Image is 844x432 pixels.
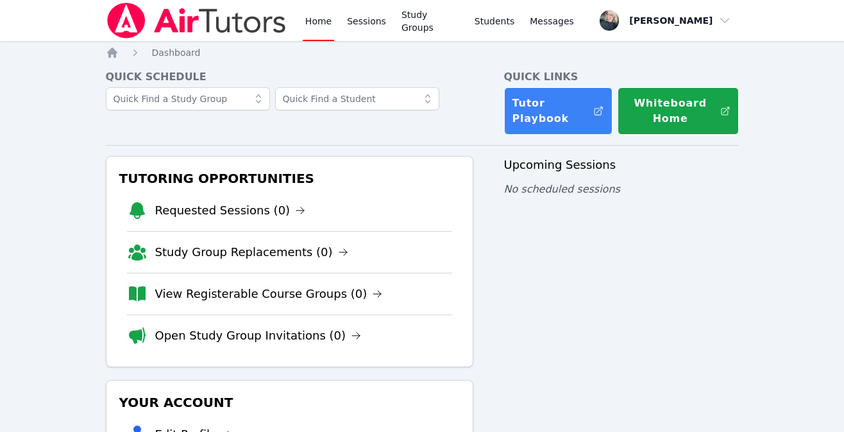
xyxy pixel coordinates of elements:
span: Messages [530,15,574,28]
a: View Registerable Course Groups (0) [155,285,383,303]
h4: Quick Links [504,69,739,85]
span: Dashboard [152,48,201,58]
input: Quick Find a Student [275,87,439,110]
a: Requested Sessions (0) [155,202,306,220]
a: Dashboard [152,46,201,59]
a: Open Study Group Invitations (0) [155,327,362,345]
h3: Tutoring Opportunities [117,167,462,190]
h3: Upcoming Sessions [504,156,739,174]
nav: Breadcrumb [106,46,739,59]
img: Air Tutors [106,3,287,39]
a: Study Group Replacements (0) [155,243,348,261]
a: Tutor Playbook [504,87,612,135]
h3: Your Account [117,391,462,414]
input: Quick Find a Study Group [106,87,270,110]
button: Whiteboard Home [618,87,739,135]
h4: Quick Schedule [106,69,473,85]
span: No scheduled sessions [504,183,620,195]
